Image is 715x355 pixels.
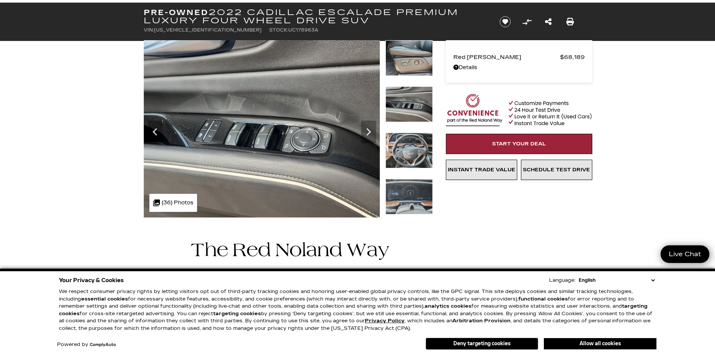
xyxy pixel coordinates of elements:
[426,338,538,350] button: Deny targeting cookies
[523,167,590,173] span: Schedule Test Drive
[544,338,656,349] button: Allow all cookies
[154,27,262,33] span: [US_VEHICLE_IDENTIFICATION_NUMBER]
[521,160,592,180] a: Schedule Test Drive
[144,8,487,25] h1: 2022 Cadillac Escalade Premium Luxury Four Wheel Drive SUV
[424,303,471,309] strong: analytics cookies
[665,250,705,258] span: Live Chat
[521,16,533,27] button: Compare Vehicle
[549,278,575,283] div: Language:
[661,245,709,263] a: Live Chat
[577,276,656,284] select: Language Select
[149,194,197,212] div: (36) Photos
[560,52,585,62] span: $68,189
[59,303,647,317] strong: targeting cookies
[144,27,154,33] span: VIN:
[453,52,560,62] span: Red [PERSON_NAME]
[497,16,513,28] button: Save vehicle
[385,40,433,76] img: Used 2022 Black Raven Cadillac Premium Luxury image 11
[361,121,376,143] div: Next
[385,86,433,122] img: Used 2022 Black Raven Cadillac Premium Luxury image 12
[288,27,318,33] span: UC178963A
[148,121,163,143] div: Previous
[144,40,380,218] img: Used 2022 Black Raven Cadillac Premium Luxury image 12
[81,296,128,302] strong: essential cookies
[453,62,585,73] a: Details
[90,343,116,347] a: ComplyAuto
[385,133,433,168] img: Used 2022 Black Raven Cadillac Premium Luxury image 13
[59,288,656,332] p: We respect consumer privacy rights by letting visitors opt out of third-party tracking cookies an...
[448,167,515,173] span: Instant Trade Value
[365,318,405,324] u: Privacy Policy
[269,27,288,33] span: Stock:
[57,342,116,347] div: Powered by
[492,141,546,147] span: Start Your Deal
[446,160,517,180] a: Instant Trade Value
[59,275,124,286] span: Your Privacy & Cookies
[453,52,585,62] a: Red [PERSON_NAME] $68,189
[566,17,574,27] a: Print this Pre-Owned 2022 Cadillac Escalade Premium Luxury Four Wheel Drive SUV
[144,8,209,17] strong: Pre-Owned
[385,179,433,215] img: Used 2022 Black Raven Cadillac Premium Luxury image 14
[545,17,552,27] a: Share this Pre-Owned 2022 Cadillac Escalade Premium Luxury Four Wheel Drive SUV
[518,296,568,302] strong: functional cookies
[213,311,261,317] strong: targeting cookies
[452,318,510,324] strong: Arbitration Provision
[446,134,592,154] a: Start Your Deal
